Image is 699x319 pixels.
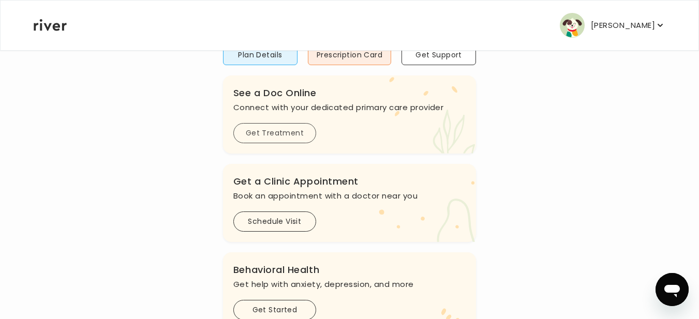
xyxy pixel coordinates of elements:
h3: See a Doc Online [233,86,466,100]
p: Connect with your dedicated primary care provider [233,100,466,115]
button: Get Treatment [233,123,316,143]
button: Prescription Card [308,45,391,65]
h3: Behavioral Health [233,263,466,277]
img: user avatar [560,13,585,38]
button: Get Support [401,45,476,65]
button: Plan Details [223,45,298,65]
p: Get help with anxiety, depression, and more [233,277,466,292]
h3: Get a Clinic Appointment [233,174,466,189]
p: [PERSON_NAME] [591,18,655,33]
button: Schedule Visit [233,211,316,232]
p: Book an appointment with a doctor near you [233,189,466,203]
iframe: Button to launch messaging window [656,273,689,306]
button: user avatar[PERSON_NAME] [560,13,665,38]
